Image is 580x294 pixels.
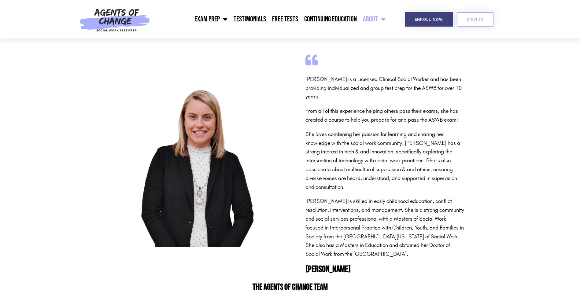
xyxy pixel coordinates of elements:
[457,12,493,27] a: SIGN IN
[191,12,231,27] a: Exam Prep
[301,12,360,27] a: Continuing Education
[415,17,443,21] span: Enroll Now
[305,265,464,274] h2: [PERSON_NAME]
[305,107,464,124] p: From all of this experience helping others pass their exams, she has created a course to help you...
[405,12,453,27] a: Enroll Now
[125,283,455,292] h2: The Agents of Change Team
[360,12,389,27] a: About
[467,17,484,21] span: SIGN IN
[269,12,301,27] a: Free Tests
[305,130,464,192] p: She loves combining her passion for learning and sharing her knowledge with the social work commu...
[153,12,389,27] nav: Menu
[231,12,269,27] a: Testimonials
[305,197,464,259] p: [PERSON_NAME] is skilled in early childhood education, conflict resolution, interventions, and ma...
[305,75,464,101] p: [PERSON_NAME] is a Licensed Clinical Social Worker and has been providing individualized and grou...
